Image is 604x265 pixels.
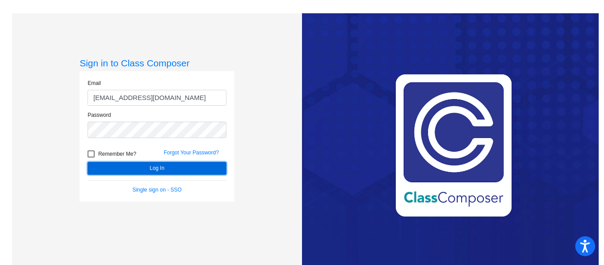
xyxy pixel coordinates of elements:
span: Remember Me? [98,149,136,159]
label: Email [88,79,101,87]
h3: Sign in to Class Composer [80,58,234,69]
a: Single sign on - SSO [132,187,181,193]
a: Forgot Your Password? [164,150,219,156]
button: Log In [88,162,226,175]
label: Password [88,111,111,119]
